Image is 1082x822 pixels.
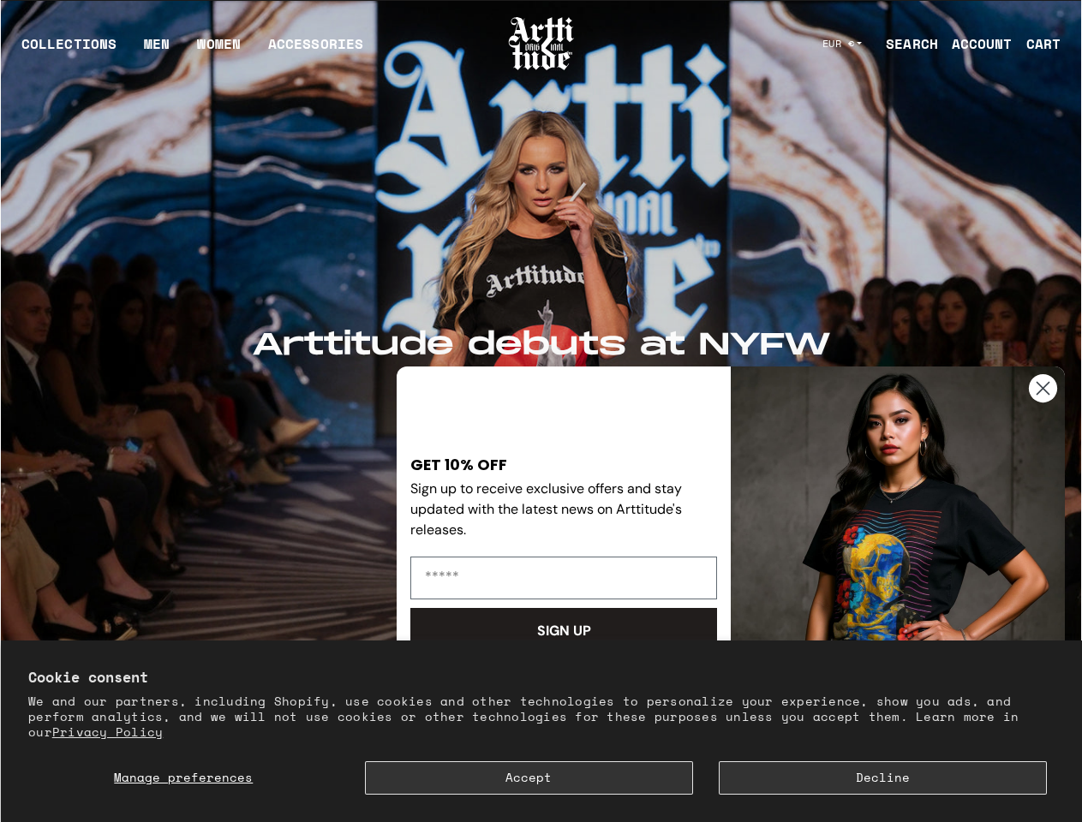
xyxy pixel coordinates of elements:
[1026,33,1061,54] div: CART
[410,479,682,539] span: Sign up to receive exclusive offers and stay updated with the latest news on Arttitude's releases.
[410,608,717,654] button: SIGN UP
[8,33,377,68] ul: Main navigation
[410,454,507,475] span: GET 10% OFF
[872,27,938,61] a: SEARCH
[822,37,855,51] span: EUR €
[52,723,164,741] a: Privacy Policy
[28,761,339,795] button: Manage preferences
[21,33,117,68] div: COLLECTIONS
[144,33,170,68] a: MEN
[938,27,1013,61] a: ACCOUNT
[1013,27,1061,61] a: Open cart
[507,15,576,73] img: Arttitude
[365,761,693,795] button: Accept
[731,366,1065,805] img: 88b40c6e-4fbe-451e-b692-af676383430e.jpeg
[252,375,831,396] p: Spring/Summer 2026 Collection
[268,33,363,68] div: ACCESSORIES
[28,694,1055,741] p: We and our partners, including Shopify, use cookies and other technologies to personalize your ex...
[28,668,1055,687] h2: Cookie consent
[380,349,1082,822] div: FLYOUT Form
[410,557,717,599] input: Email
[812,25,873,63] button: EUR €
[114,768,253,786] span: Manage preferences
[719,761,1047,795] button: Decline
[197,33,241,68] a: WOMEN
[1028,373,1058,403] button: Close dialog
[252,327,831,365] h2: Arttitude debuts at NYFW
